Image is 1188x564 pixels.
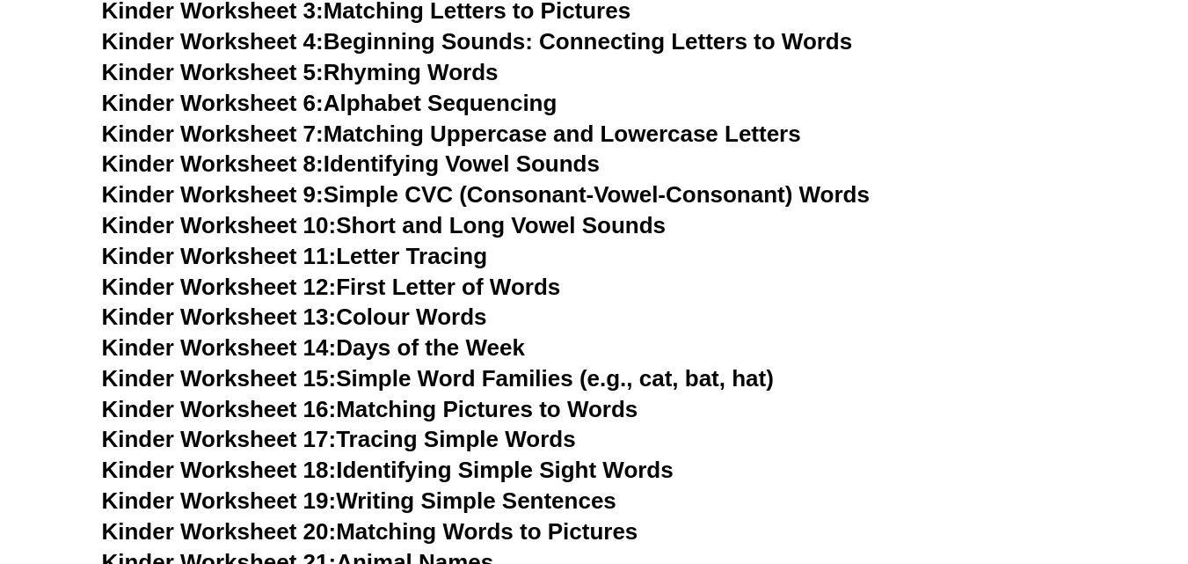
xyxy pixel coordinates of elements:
span: Kinder Worksheet 10: [102,212,337,238]
a: Kinder Worksheet 10:Short and Long Vowel Sounds [102,212,667,238]
a: Kinder Worksheet 19:Writing Simple Sentences [102,487,616,514]
a: Kinder Worksheet 4:Beginning Sounds: Connecting Letters to Words [102,28,853,55]
a: Kinder Worksheet 8:Identifying Vowel Sounds [102,150,600,177]
div: 聊天小组件 [877,365,1188,564]
a: Kinder Worksheet 9:Simple CVC (Consonant-Vowel-Consonant) Words [102,181,870,208]
a: Kinder Worksheet 11:Letter Tracing [102,243,488,269]
span: Kinder Worksheet 15: [102,365,337,392]
span: Kinder Worksheet 4: [102,28,324,55]
span: Kinder Worksheet 19: [102,487,337,514]
span: Kinder Worksheet 20: [102,518,337,545]
a: Kinder Worksheet 17:Tracing Simple Words [102,426,576,452]
span: Kinder Worksheet 7: [102,121,324,147]
span: Kinder Worksheet 5: [102,59,324,85]
a: Kinder Worksheet 15:Simple Word Families (e.g., cat, bat, hat) [102,365,774,392]
a: Kinder Worksheet 18:Identifying Simple Sight Words [102,457,674,483]
span: Kinder Worksheet 18: [102,457,337,483]
span: Kinder Worksheet 9: [102,181,324,208]
span: Kinder Worksheet 6: [102,90,324,116]
span: Kinder Worksheet 17: [102,426,337,452]
a: Kinder Worksheet 20:Matching Words to Pictures [102,518,638,545]
a: Kinder Worksheet 5:Rhyming Words [102,59,499,85]
span: Kinder Worksheet 13: [102,304,337,330]
a: Kinder Worksheet 6:Alphabet Sequencing [102,90,558,116]
a: Kinder Worksheet 12:First Letter of Words [102,274,561,300]
span: Kinder Worksheet 12: [102,274,337,300]
a: Kinder Worksheet 16:Matching Pictures to Words [102,396,638,422]
span: Kinder Worksheet 14: [102,334,337,361]
span: Kinder Worksheet 11: [102,243,337,269]
span: Kinder Worksheet 8: [102,150,324,177]
a: Kinder Worksheet 7:Matching Uppercase and Lowercase Letters [102,121,801,147]
a: Kinder Worksheet 14:Days of the Week [102,334,525,361]
a: Kinder Worksheet 13:Colour Words [102,304,487,330]
iframe: Chat Widget [877,365,1188,564]
span: Kinder Worksheet 16: [102,396,337,422]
